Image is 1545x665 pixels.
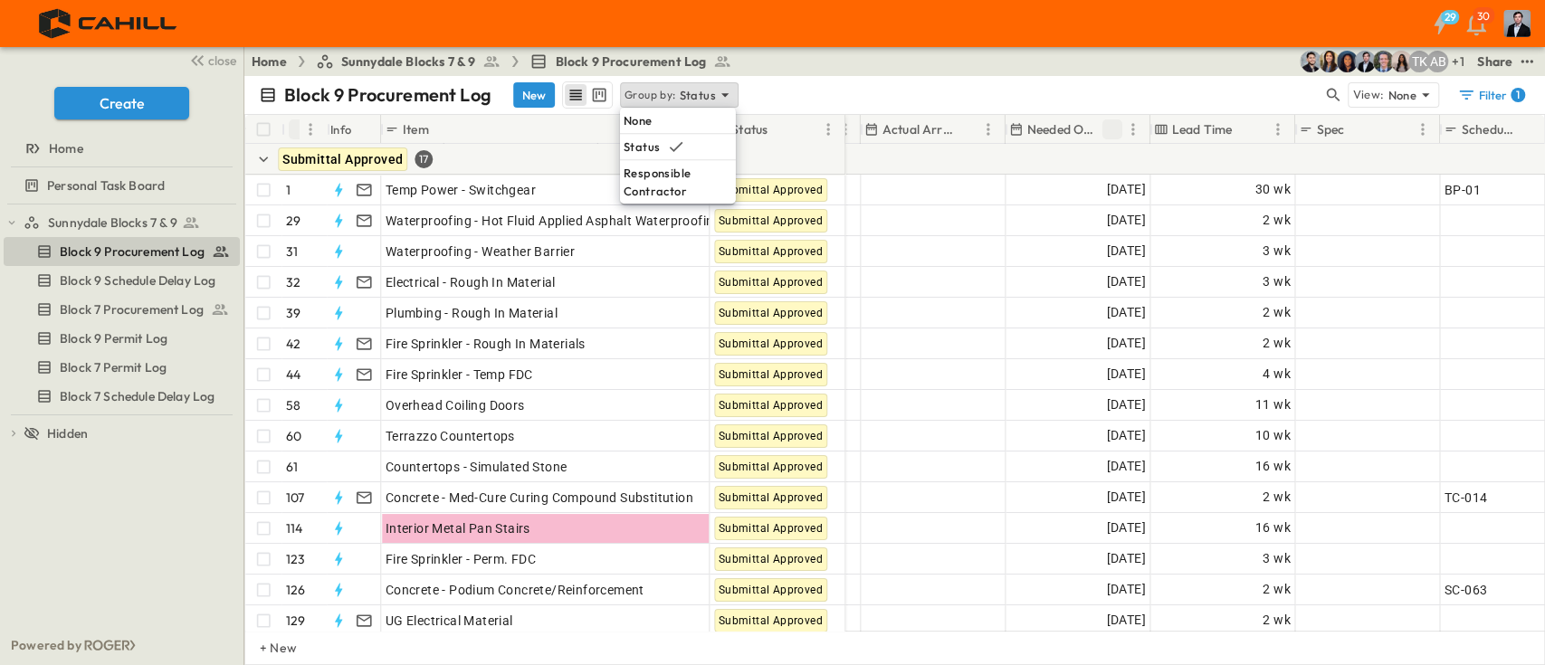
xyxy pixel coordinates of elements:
span: Submittal Approved [719,522,823,535]
span: Block 7 Procurement Log [60,300,204,318]
span: Fire Sprinkler - Rough In Materials [386,335,586,353]
span: Block 7 Schedule Delay Log [60,387,215,405]
span: Submittal Approved [282,152,403,166]
span: 4 wk [1263,364,1291,385]
span: Submittal Approved [719,214,823,227]
div: Block 9 Procurement Logtest [4,237,240,266]
span: [DATE] [1106,241,1145,261]
p: 58 [286,396,300,414]
button: kanban view [587,84,610,106]
button: Sort [1519,119,1539,139]
span: Home [49,139,83,157]
a: Sunnydale Blocks 7 & 9 [316,52,501,71]
h6: 1 [1516,88,1520,102]
a: Home [4,136,236,161]
button: Sort [1102,119,1122,139]
div: # [281,115,327,144]
button: Sort [771,119,791,139]
span: UG Electrical Material [386,612,513,630]
span: close [208,52,236,70]
div: Block 9 Schedule Delay Logtest [4,266,240,295]
p: 39 [286,304,300,322]
button: row view [565,84,587,106]
a: Block 7 Procurement Log [4,297,236,322]
img: Jared Salin (jsalin@cahill-sf.com) [1372,51,1394,72]
button: close [182,47,240,72]
span: 11 wk [1255,394,1291,415]
span: SC-063 [1445,581,1487,599]
span: 16 wk [1255,518,1291,538]
p: + 1 [1452,52,1470,71]
p: Needed Onsite [1027,120,1099,138]
div: Block 7 Procurement Logtest [4,295,240,324]
span: Submittal Approved [719,584,823,596]
span: Sunnydale Blocks 7 & 9 [341,52,476,71]
p: 129 [286,612,306,630]
span: Submittal Approved [719,368,823,381]
span: [DATE] [1106,364,1145,385]
div: Share [1477,52,1512,71]
span: Submittal Approved [719,184,823,196]
a: Block 7 Schedule Delay Log [4,384,236,409]
span: Block 7 Permit Log [60,358,167,376]
p: 107 [286,489,305,507]
p: 1 [286,181,291,199]
span: [DATE] [1106,333,1145,354]
p: Lead Time [1172,120,1233,138]
p: 114 [286,519,303,537]
p: Actual Arrival [882,120,954,138]
button: Menu [1122,119,1144,140]
p: 44 [286,366,300,384]
p: 123 [286,550,306,568]
p: Status [624,138,660,156]
span: Concrete - Med-Cure Curing Compound Substitution [386,489,693,507]
span: Terrazzo Countertops [386,427,515,445]
span: Personal Task Board [47,176,165,195]
span: Submittal Approved [719,614,823,627]
img: Kim Bowen (kbowen@cahill-sf.com) [1318,51,1340,72]
span: [DATE] [1106,302,1145,323]
span: Submittal Approved [719,307,823,319]
button: Sort [958,119,978,139]
button: Menu [300,119,321,140]
span: Concrete - Podium Concrete/Reinforcement [386,581,644,599]
span: [DATE] [1106,579,1145,600]
p: Status [731,120,768,138]
p: 126 [286,581,306,599]
span: Waterproofing - Hot Fluid Applied Asphalt Waterproofing at Podium slab [386,212,814,230]
div: Block 7 Schedule Delay Logtest [4,382,240,411]
img: Raven Libunao (rlibunao@cahill-sf.com) [1390,51,1412,72]
p: None [1388,86,1416,104]
span: [DATE] [1106,394,1145,415]
button: Menu [1267,119,1289,140]
span: Waterproofing - Weather Barrier [386,242,575,261]
p: Status [680,86,716,104]
a: Block 9 Permit Log [4,326,236,351]
span: Block 9 Permit Log [60,329,167,347]
span: 30 wk [1255,179,1291,200]
img: Profile Picture [1503,10,1531,37]
span: Block 9 Procurement Log [555,52,706,71]
button: Sort [1348,119,1368,139]
span: Block 9 Schedule Delay Log [60,271,215,290]
span: Submittal Approved [719,461,823,473]
a: Block 9 Procurement Log [4,239,236,264]
span: Plumbing - Rough In Material [386,304,558,322]
span: 2 wk [1263,487,1291,508]
img: Mike Daly (mdaly@cahill-sf.com) [1354,51,1376,72]
button: test [1516,51,1538,72]
a: Home [252,52,287,71]
span: 2 wk [1263,302,1291,323]
p: Spec [1317,120,1345,138]
img: 4f72bfc4efa7236828875bac24094a5ddb05241e32d018417354e964050affa1.png [22,5,196,43]
span: [DATE] [1106,518,1145,538]
button: Create [54,87,189,119]
span: Electrical - Rough In Material [386,273,556,291]
span: [DATE] [1106,210,1145,231]
img: Anthony Vazquez (avazquez@cahill-sf.com) [1300,51,1321,72]
span: Submittal Approved [719,430,823,442]
span: 3 wk [1263,271,1291,292]
a: Personal Task Board [4,173,236,198]
img: Olivia Khan (okhan@cahill-sf.com) [1336,51,1358,72]
p: 29 [286,212,300,230]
